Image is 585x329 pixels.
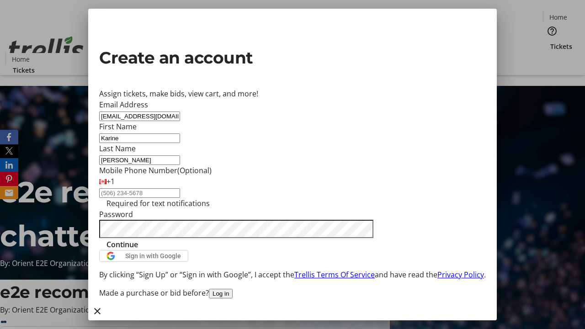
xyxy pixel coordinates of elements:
tr-hint: Required for text notifications [106,198,210,209]
span: Sign in with Google [125,252,181,260]
label: First Name [99,122,137,132]
button: Continue [99,239,145,250]
div: Made a purchase or bid before? [99,287,486,298]
input: (506) 234-5678 [99,188,180,198]
h2: Create an account [99,45,486,70]
label: Last Name [99,143,136,154]
button: Log in [209,289,233,298]
button: Sign in with Google [99,250,188,262]
input: Last Name [99,155,180,165]
label: Mobile Phone Number (Optional) [99,165,212,175]
div: Assign tickets, make bids, view cart, and more! [99,88,486,99]
label: Password [99,209,133,219]
button: Close [88,302,106,320]
a: Privacy Policy [437,270,484,280]
input: Email Address [99,111,180,121]
label: Email Address [99,100,148,110]
p: By clicking “Sign Up” or “Sign in with Google”, I accept the and have read the . [99,269,486,280]
a: Trellis Terms Of Service [294,270,375,280]
input: First Name [99,133,180,143]
span: Continue [106,239,138,250]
